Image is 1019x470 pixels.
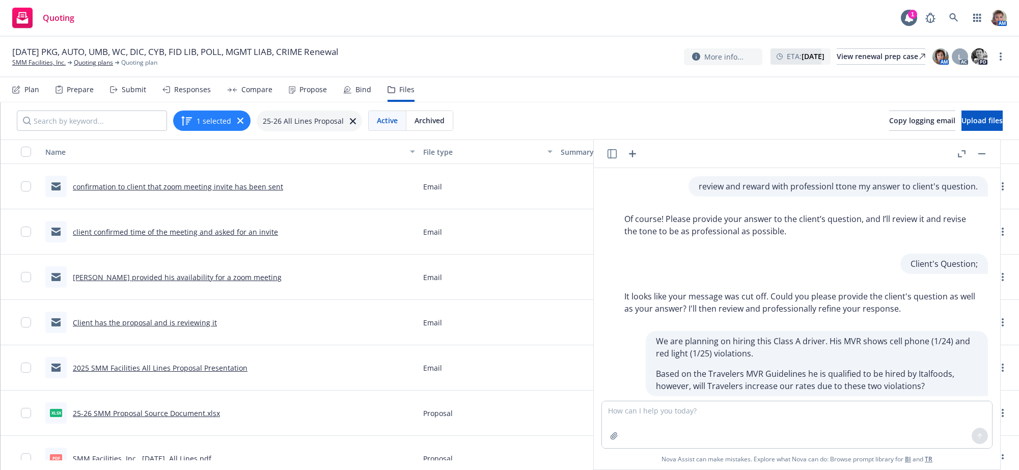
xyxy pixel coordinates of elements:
a: SMM Facilities, Inc., [DATE], All Lines.pdf [73,454,211,463]
a: more [997,452,1009,464]
a: Quoting [8,4,78,32]
a: more [997,180,1009,192]
span: Quoting [43,14,74,22]
a: TR [925,455,932,463]
a: 25-26 SMM Proposal Source Document.xlsx [73,408,220,418]
a: Quoting plans [74,58,113,67]
span: Email [423,181,442,192]
input: Toggle Row Selected [21,453,31,463]
p: We are planning on hiring this Class A driver. His MVR shows cell phone (1/24) and red light (1/2... [656,335,978,360]
span: [DATE] PKG, AUTO, UMB, WC, DIC, CYB, FID LIB, POLL, MGMT LIAB, CRIME Renewal [12,46,338,58]
span: xlsx [50,409,62,417]
button: 1 selected [180,115,231,127]
a: more [997,271,1009,283]
button: Summary [557,140,694,164]
a: more [997,362,1009,374]
div: Responses [174,86,211,94]
button: File type [419,140,557,164]
a: Client has the proposal and is reviewing it [73,318,217,327]
input: Toggle Row Selected [21,317,31,327]
a: Report a Bug [920,8,941,28]
a: Switch app [967,8,987,28]
button: Name [41,140,419,164]
input: Toggle Row Selected [21,408,31,418]
div: File type [423,147,541,157]
span: Email [423,363,442,373]
span: Quoting plan [121,58,157,67]
div: Propose [299,86,327,94]
img: photo [971,48,987,65]
div: Summary [561,147,679,157]
div: Bind [355,86,371,94]
span: 25-26 All Lines Proposal [263,116,344,126]
span: L [958,51,962,62]
div: Prepare [67,86,94,94]
div: Compare [241,86,272,94]
img: photo [990,10,1007,26]
button: Upload files [961,110,1003,131]
span: Email [423,272,442,283]
input: Toggle Row Selected [21,227,31,237]
p: Based on the Travelers MVR Guidelines he is qualified to be hired by Italfoods, however, will Tra... [656,368,978,392]
a: confirmation to client that zoom meeting invite has been sent [73,182,283,191]
a: client confirmed time of the meeting and asked for an invite [73,227,278,237]
span: pdf [50,454,62,462]
a: [PERSON_NAME] provided his availability for a zoom meeting [73,272,282,282]
span: Nova Assist can make mistakes. Explore what Nova can do: Browse prompt library for and [662,449,932,469]
span: Proposal [423,408,453,419]
input: Search by keyword... [17,110,167,131]
a: more [997,226,1009,238]
input: Toggle Row Selected [21,272,31,282]
input: Toggle Row Selected [21,363,31,373]
p: review and reward with professionl ttone my answer to client's question. [699,180,978,192]
span: Upload files [961,116,1003,125]
div: Name [45,147,404,157]
a: View renewal prep case [837,48,925,65]
a: 2025 SMM Facilities All Lines Proposal Presentation [73,363,247,373]
img: photo [932,48,949,65]
span: Copy logging email [889,116,955,125]
div: 1 [908,10,917,19]
p: Of course! Please provide your answer to the client’s question, and I’ll review it and revise the... [624,213,978,237]
a: BI [905,455,911,463]
strong: [DATE] [802,51,824,61]
a: more [997,316,1009,328]
input: Select all [21,147,31,157]
a: SMM Facilities, Inc. [12,58,66,67]
p: Client's Question; [911,258,978,270]
p: It looks like your message was cut off. Could you please provide the client's question as well as... [624,290,978,315]
span: Proposal [423,453,453,464]
input: Toggle Row Selected [21,181,31,191]
span: Email [423,317,442,328]
span: Active [377,115,398,126]
a: more [997,407,1009,419]
span: Email [423,227,442,237]
a: more [995,50,1007,63]
span: Archived [415,115,445,126]
div: View renewal prep case [837,49,925,64]
span: ETA : [787,51,824,62]
div: Plan [24,86,39,94]
button: More info... [684,48,762,65]
div: Files [399,86,415,94]
span: More info... [704,51,743,62]
div: Submit [122,86,146,94]
button: Copy logging email [889,110,955,131]
a: Search [944,8,964,28]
